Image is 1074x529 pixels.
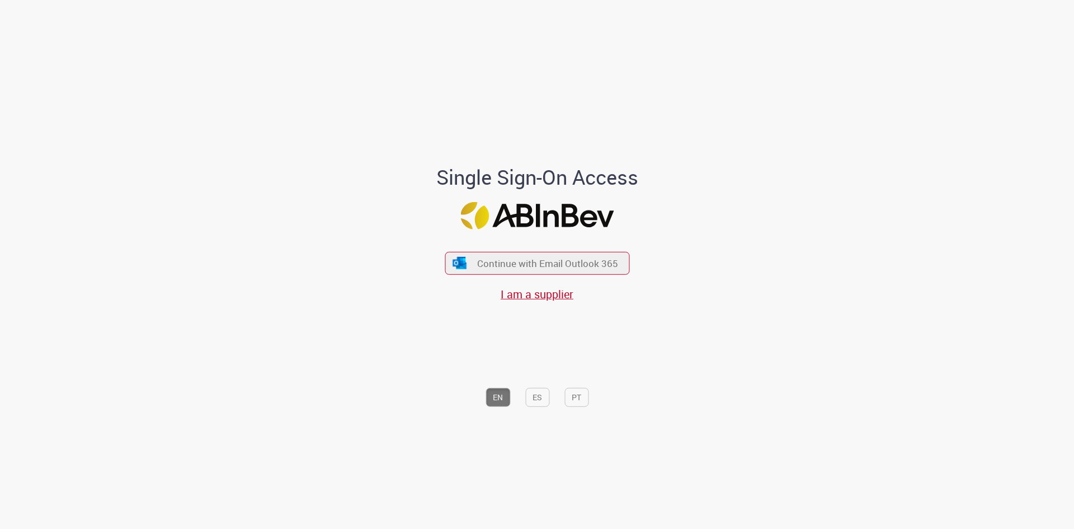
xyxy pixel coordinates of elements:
[525,388,549,407] button: ES
[477,257,618,270] span: Continue with Email Outlook 365
[564,388,588,407] button: PT
[460,202,614,230] img: Logo ABInBev
[445,252,629,275] button: ícone Azure/Microsoft 360 Continue with Email Outlook 365
[452,257,468,269] img: ícone Azure/Microsoft 360
[382,166,693,189] h1: Single Sign-On Access
[486,388,510,407] button: EN
[501,287,573,302] a: I am a supplier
